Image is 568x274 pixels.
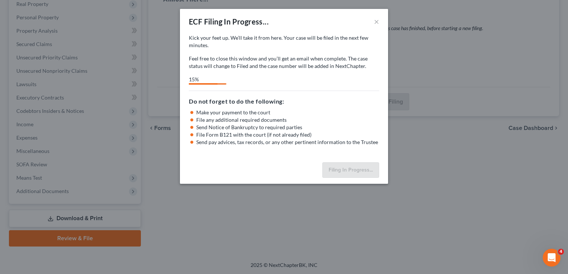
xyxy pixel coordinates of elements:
[558,249,564,255] span: 4
[196,124,379,131] li: Send Notice of Bankruptcy to required parties
[196,131,379,138] li: File Form B121 with the court (if not already filed)
[196,116,379,124] li: File any additional required documents
[189,34,379,49] p: Kick your feet up. We’ll take it from here. Your case will be filed in the next few minutes.
[196,138,379,146] li: Send pay advices, tax records, or any other pertinent information to the Trustee
[374,17,379,26] button: ×
[189,55,379,70] p: Feel free to close this window and you’ll get an email when complete. The case status will change...
[189,97,379,106] h5: Do not forget to do the following:
[543,249,561,267] iframe: Intercom live chat
[189,76,217,83] div: 15%
[322,162,379,178] button: Filing In Progress...
[189,16,269,27] div: ECF Filing In Progress...
[196,109,379,116] li: Make your payment to the court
